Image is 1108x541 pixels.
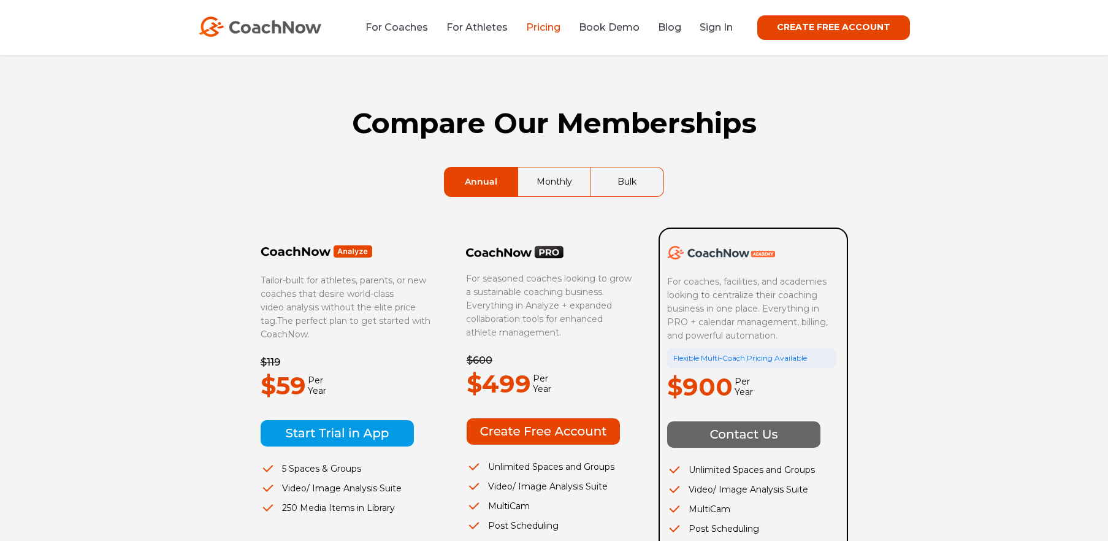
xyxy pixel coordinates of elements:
span: Per Year [306,375,326,396]
li: Video/ Image Analysis Suite [467,480,636,493]
li: Unlimited Spaces and Groups [667,463,836,477]
a: For Athletes [446,21,508,33]
a: Pricing [526,21,560,33]
img: Start Trial in App [261,420,414,447]
p: $900 [667,368,733,406]
img: CoachNow PRO Logo Black [466,245,564,259]
span: Per Year [531,374,551,394]
h1: Compare Our Memberships [260,107,849,140]
li: MultiCam [467,499,636,513]
a: For Coaches [365,21,428,33]
a: Blog [658,21,681,33]
li: Post Scheduling [467,519,636,532]
li: Post Scheduling [667,522,836,535]
span: Tailor-built for athletes, parents, or new coaches that desire world-class video analysis without... [261,275,426,326]
li: Unlimited Spaces and Groups [467,460,636,474]
span: The perfect plan to get started with CoachNow. [261,315,430,340]
li: MultiCam [667,502,836,516]
a: Bulk [590,167,663,196]
del: $119 [261,356,280,368]
a: Book Demo [579,21,640,33]
img: Frame [261,245,373,258]
li: 5 Spaces & Groups [261,462,430,475]
a: CREATE FREE ACCOUNT [757,15,910,40]
a: Sign In [700,21,733,33]
img: Create Free Account [467,418,620,445]
img: CoachNow Logo [199,17,321,37]
span: Per Year [733,377,753,397]
a: Monthly [518,167,590,196]
li: Video/ Image Analysis Suite [261,482,430,495]
p: For seasoned coaches looking to grow a sustainable coaching business. Everything in Analyze + exp... [466,272,635,339]
li: Video/ Image Analysis Suite [667,483,836,496]
div: Flexible Multi-Coach Pricing Available [667,348,836,368]
li: 250 Media Items in Library [261,501,430,515]
p: $59 [261,367,306,405]
del: $600 [467,355,492,366]
a: Annual [445,167,518,196]
span: For coaches, facilities, and academies looking to centralize their coaching business in one place... [667,276,830,341]
p: $499 [467,365,531,403]
img: Contact Us [667,421,820,448]
img: CoachNow Academy Logo [667,246,775,259]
